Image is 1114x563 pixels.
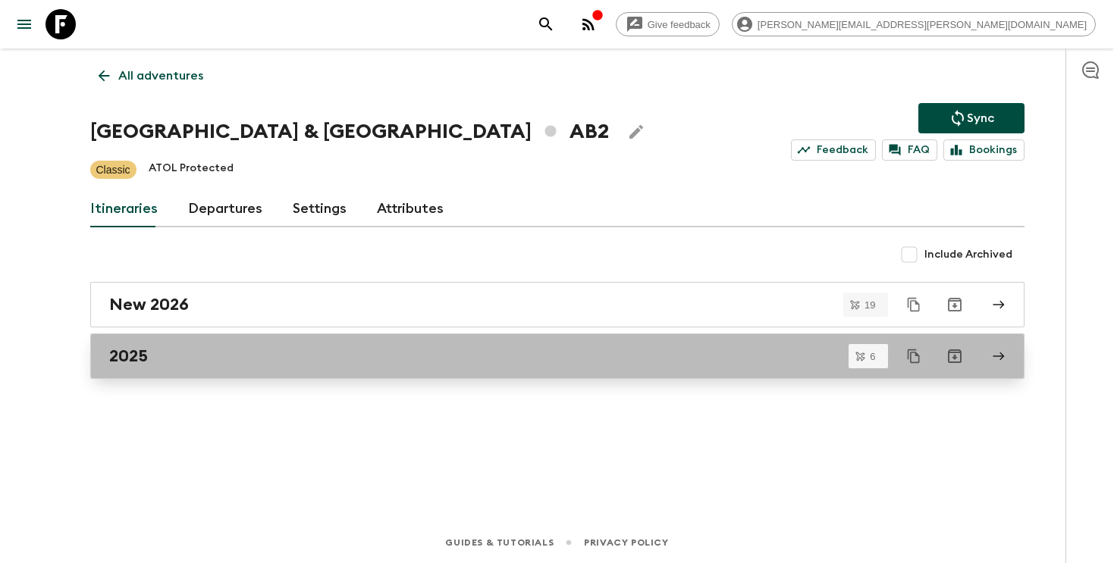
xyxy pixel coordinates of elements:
[900,342,927,370] button: Duplicate
[621,117,651,147] button: Edit Adventure Title
[118,67,203,85] p: All adventures
[531,9,561,39] button: search adventures
[882,139,937,161] a: FAQ
[9,9,39,39] button: menu
[616,12,720,36] a: Give feedback
[940,289,970,320] button: Archive
[90,61,212,91] a: All adventures
[96,162,130,177] p: Classic
[584,534,668,551] a: Privacy Policy
[377,191,444,227] a: Attributes
[924,247,1012,262] span: Include Archived
[791,139,876,161] a: Feedback
[293,191,347,227] a: Settings
[940,341,970,371] button: Archive
[855,300,884,310] span: 19
[967,109,994,127] p: Sync
[90,282,1025,327] a: New 2026
[861,352,884,361] span: 6
[749,19,1095,30] span: [PERSON_NAME][EMAIL_ADDRESS][PERSON_NAME][DOMAIN_NAME]
[188,191,262,227] a: Departures
[918,103,1025,133] button: Sync adventure departures to the booking engine
[90,333,1025,379] a: 2025
[943,139,1025,161] a: Bookings
[109,295,189,314] h2: New 2026
[639,19,719,30] span: Give feedback
[90,191,158,227] a: Itineraries
[149,161,234,179] p: ATOL Protected
[445,534,554,551] a: Guides & Tutorials
[90,117,609,147] h1: [GEOGRAPHIC_DATA] & [GEOGRAPHIC_DATA] AB2
[109,346,148,366] h2: 2025
[900,291,927,318] button: Duplicate
[732,12,1096,36] div: [PERSON_NAME][EMAIL_ADDRESS][PERSON_NAME][DOMAIN_NAME]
